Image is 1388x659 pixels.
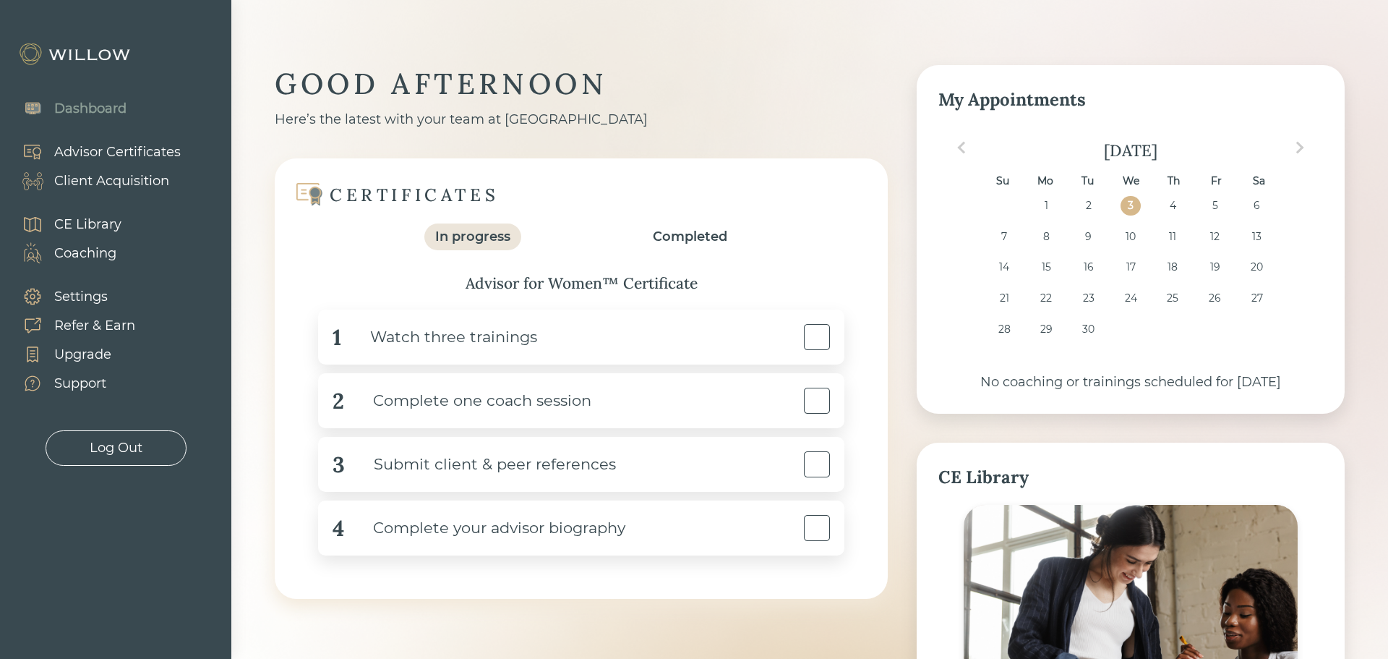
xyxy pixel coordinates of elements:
[54,99,127,119] div: Dashboard
[333,321,341,354] div: 1
[993,171,1012,191] div: Su
[1205,227,1225,247] div: Choose Friday, September 12th, 2025
[1037,258,1056,277] div: Choose Monday, September 15th, 2025
[54,171,169,191] div: Client Acquisition
[1249,171,1269,191] div: Sa
[1207,171,1226,191] div: Fr
[994,227,1014,247] div: Choose Sunday, September 7th, 2025
[994,289,1014,308] div: Choose Sunday, September 21st, 2025
[7,239,121,268] a: Coaching
[1078,171,1097,191] div: Tu
[275,110,888,129] div: Here’s the latest with your team at [GEOGRAPHIC_DATA]
[1079,320,1098,339] div: Choose Tuesday, September 30th, 2025
[950,136,973,159] button: Previous Month
[1079,289,1098,308] div: Choose Tuesday, September 23rd, 2025
[1247,258,1267,277] div: Choose Saturday, September 20th, 2025
[333,512,344,545] div: 4
[1037,227,1056,247] div: Choose Monday, September 8th, 2025
[1079,227,1098,247] div: Choose Tuesday, September 9th, 2025
[435,227,510,247] div: In progress
[54,316,135,336] div: Refer & Earn
[1247,227,1267,247] div: Choose Saturday, September 13th, 2025
[333,385,344,417] div: 2
[1247,289,1267,308] div: Choose Saturday, September 27th, 2025
[7,94,127,123] a: Dashboard
[1163,289,1183,308] div: Choose Thursday, September 25th, 2025
[1164,171,1183,191] div: Th
[54,143,181,162] div: Advisor Certificates
[333,448,345,481] div: 3
[1163,258,1183,277] div: Choose Thursday, September 18th, 2025
[341,321,537,354] div: Watch three trainings
[54,345,111,365] div: Upgrade
[7,340,135,369] a: Upgrade
[1035,171,1055,191] div: Mo
[1121,227,1140,247] div: Choose Wednesday, September 10th, 2025
[54,374,106,394] div: Support
[1037,196,1056,216] div: Choose Monday, September 1st, 2025
[1247,196,1267,216] div: Choose Saturday, September 6th, 2025
[344,512,625,545] div: Complete your advisor biography
[7,210,121,239] a: CE Library
[943,196,1318,351] div: month 2025-09
[1205,196,1225,216] div: Choose Friday, September 5th, 2025
[345,448,616,481] div: Submit client & peer references
[1079,258,1098,277] div: Choose Tuesday, September 16th, 2025
[1121,196,1140,216] div: Choose Wednesday, September 3rd, 2025
[54,287,108,307] div: Settings
[1163,196,1183,216] div: Choose Thursday, September 4th, 2025
[1037,320,1056,339] div: Choose Monday, September 29th, 2025
[344,385,591,417] div: Complete one coach session
[7,166,181,195] a: Client Acquisition
[304,272,859,295] div: Advisor for Women™ Certificate
[1037,289,1056,308] div: Choose Monday, September 22nd, 2025
[1163,227,1183,247] div: Choose Thursday, September 11th, 2025
[994,320,1014,339] div: Choose Sunday, September 28th, 2025
[938,140,1323,161] div: [DATE]
[7,311,135,340] a: Refer & Earn
[330,184,499,206] div: CERTIFICATES
[1079,196,1098,216] div: Choose Tuesday, September 2nd, 2025
[90,438,142,458] div: Log Out
[18,43,134,66] img: Willow
[7,282,135,311] a: Settings
[938,373,1323,392] div: No coaching or trainings scheduled for [DATE]
[1121,258,1140,277] div: Choose Wednesday, September 17th, 2025
[7,137,181,166] a: Advisor Certificates
[938,87,1323,113] div: My Appointments
[1288,136,1311,159] button: Next Month
[1205,258,1225,277] div: Choose Friday, September 19th, 2025
[1121,289,1140,308] div: Choose Wednesday, September 24th, 2025
[54,215,121,234] div: CE Library
[653,227,727,247] div: Completed
[54,244,116,263] div: Coaching
[938,464,1323,490] div: CE Library
[994,258,1014,277] div: Choose Sunday, September 14th, 2025
[1121,171,1140,191] div: We
[1205,289,1225,308] div: Choose Friday, September 26th, 2025
[275,65,888,103] div: GOOD AFTERNOON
